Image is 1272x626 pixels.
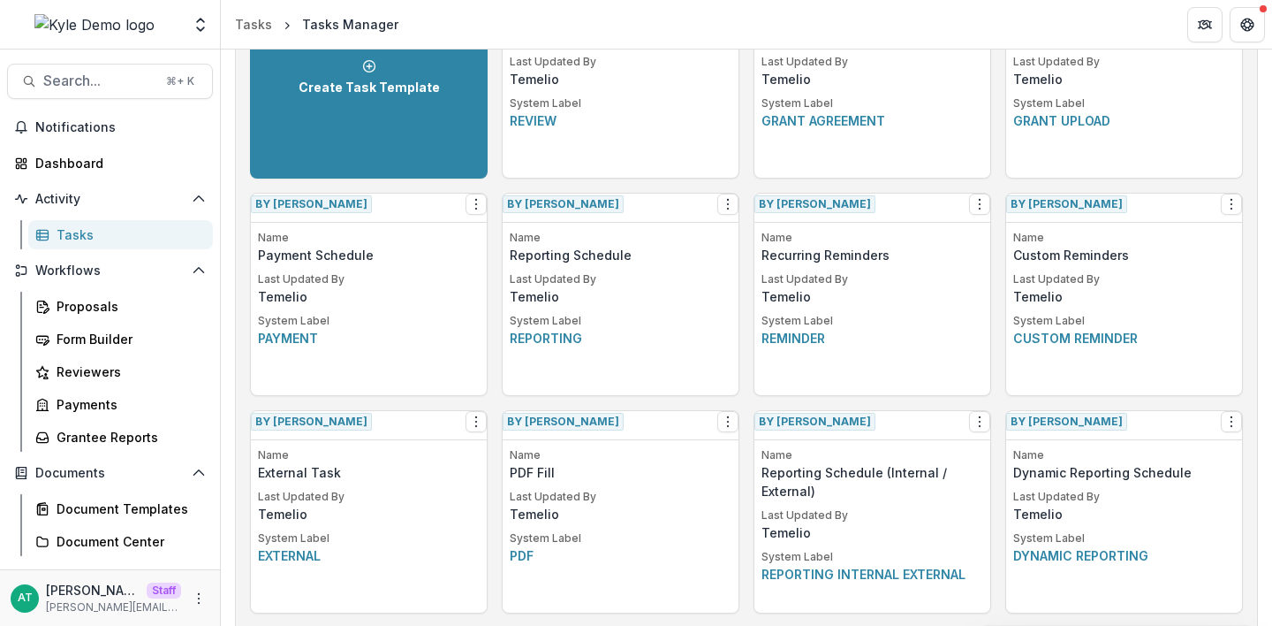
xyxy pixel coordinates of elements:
[510,463,731,482] p: PDF Fill
[1013,271,1235,287] p: Last Updated By
[147,583,181,599] p: Staff
[35,466,185,481] span: Documents
[302,15,398,34] div: Tasks Manager
[510,271,731,287] p: Last Updated By
[28,494,213,523] a: Document Templates
[35,154,199,172] div: Dashboard
[28,292,213,321] a: Proposals
[510,230,731,246] p: Name
[1013,54,1235,70] p: Last Updated By
[761,549,983,565] p: System Label
[258,246,480,264] p: Payment Schedule
[1006,195,1127,213] span: By [PERSON_NAME]
[717,194,738,215] button: Options
[466,194,487,215] button: Options
[7,563,213,592] button: Open Contacts
[163,72,198,91] div: ⌘ + K
[57,532,199,551] div: Document Center
[28,390,213,419] a: Payments
[258,271,480,287] p: Last Updated By
[46,599,181,615] p: [PERSON_NAME][EMAIL_ADDRESS][DOMAIN_NAME]
[258,463,480,482] p: External Task
[1221,411,1242,432] button: Options
[7,256,213,285] button: Open Workflows
[258,531,480,546] p: System Label
[258,546,480,565] p: External
[18,592,33,604] div: Anna Test
[969,194,990,215] button: Options
[1013,489,1235,505] p: Last Updated By
[57,395,199,414] div: Payments
[761,508,983,523] p: Last Updated By
[7,459,213,487] button: Open Documents
[7,185,213,213] button: Open Activity
[35,120,206,135] span: Notifications
[57,297,199,316] div: Proposals
[28,527,213,556] a: Document Center
[258,489,480,505] p: Last Updated By
[1013,111,1235,130] p: Grant upload
[34,14,155,35] img: Kyle Demo logo
[510,505,731,523] p: Temelio
[1013,546,1235,565] p: Dynamic reporting
[1187,7,1223,42] button: Partners
[761,111,983,130] p: Grant agreement
[717,411,738,432] button: Options
[57,500,199,518] div: Document Templates
[43,73,155,89] span: Search...
[7,64,213,99] button: Search...
[761,230,983,246] p: Name
[969,411,990,432] button: Options
[251,195,372,213] span: By [PERSON_NAME]
[28,220,213,249] a: Tasks
[510,313,731,329] p: System Label
[1013,505,1235,523] p: Temelio
[761,70,983,88] p: Temelio
[510,329,731,347] p: Reporting
[510,111,731,130] p: Review
[235,15,272,34] div: Tasks
[761,246,983,264] p: Recurring Reminders
[57,330,199,348] div: Form Builder
[251,413,372,431] span: By [PERSON_NAME]
[28,324,213,354] a: Form Builder
[510,95,731,111] p: System Label
[761,523,983,542] p: Temelio
[258,505,480,523] p: Temelio
[28,423,213,452] a: Grantee Reports
[228,11,279,37] a: Tasks
[1013,329,1235,347] p: Custom reminder
[258,329,480,347] p: Payment
[761,271,983,287] p: Last Updated By
[510,54,731,70] p: Last Updated By
[510,531,731,546] p: System Label
[510,246,731,264] p: Reporting Schedule
[7,113,213,141] button: Notifications
[35,192,185,207] span: Activity
[35,263,185,279] span: Workflows
[258,447,480,463] p: Name
[228,11,405,37] nav: breadcrumb
[1013,246,1235,264] p: Custom Reminders
[46,581,140,599] p: [PERSON_NAME]
[510,546,731,565] p: Pdf
[510,489,731,505] p: Last Updated By
[503,195,624,213] span: By [PERSON_NAME]
[754,195,875,213] span: By [PERSON_NAME]
[510,447,731,463] p: Name
[57,363,199,381] div: Reviewers
[258,230,480,246] p: Name
[1230,7,1265,42] button: Get Help
[761,54,983,70] p: Last Updated By
[761,565,983,584] p: Reporting internal external
[1013,463,1235,482] p: Dynamic Reporting Schedule
[57,428,199,447] div: Grantee Reports
[299,80,440,95] p: Create Task Template
[754,413,875,431] span: By [PERSON_NAME]
[1013,70,1235,88] p: Temelio
[510,287,731,306] p: Temelio
[188,588,209,609] button: More
[188,7,213,42] button: Open entity switcher
[258,313,480,329] p: System Label
[1013,230,1235,246] p: Name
